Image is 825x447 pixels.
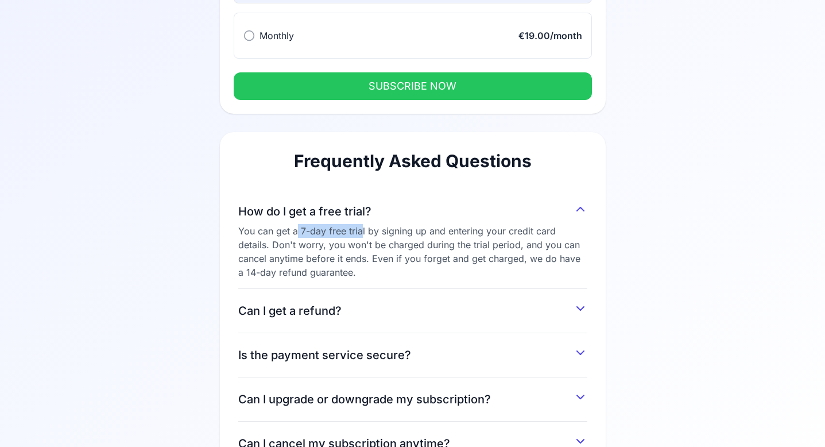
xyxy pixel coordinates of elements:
[238,342,587,363] button: Is the payment service secure?
[259,30,294,41] span: Monthly
[518,29,582,43] div: €19.00/month
[238,298,587,319] button: Can I get a refund?
[238,347,411,363] span: Is the payment service secure?
[238,199,587,219] button: How do I get a free trial?
[234,13,592,59] button: Monthly€19.00/month
[238,303,342,319] span: Can I get a refund?
[238,224,587,279] div: You can get a 7-day free trial by signing up and entering your credit card details. Don't worry, ...
[238,387,587,407] button: Can I upgrade or downgrade my subscription?
[234,72,592,100] button: SUBSCRIBE NOW
[238,151,587,171] h2: Frequently Asked Questions
[238,391,491,407] span: Can I upgrade or downgrade my subscription?
[238,203,371,219] span: How do I get a free trial?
